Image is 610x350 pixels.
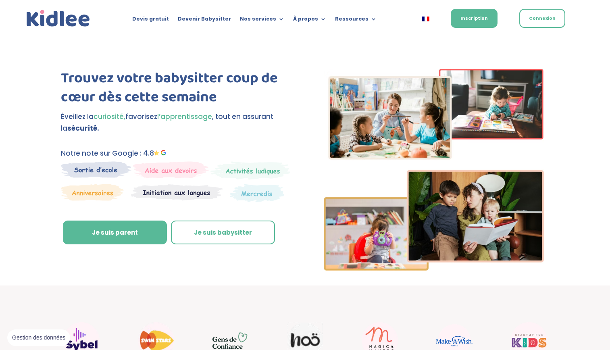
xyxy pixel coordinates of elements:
button: Gestion des données [7,329,70,346]
a: Nos services [240,16,284,25]
a: Je suis babysitter [171,221,275,245]
img: Atelier thematique [131,184,223,201]
img: Anniversaire [61,184,124,201]
a: Inscription [451,9,498,28]
span: l’apprentissage [157,112,212,121]
img: Français [422,17,429,21]
a: Kidlee Logo [25,8,92,29]
a: Devenir Babysitter [178,16,231,25]
img: Thematique [230,184,284,202]
a: Devis gratuit [132,16,169,25]
img: Mercredi [210,161,290,180]
span: Gestion des données [12,334,65,342]
strong: sécurité. [67,123,99,133]
img: GDC [212,332,249,349]
a: À propos [293,16,326,25]
p: Éveillez la favorisez , tout en assurant la [61,111,291,134]
p: Notre note sur Google : 4.8 [61,148,291,159]
h1: Trouvez votre babysitter coup de cœur dès cette semaine [61,69,291,111]
img: weekends [133,161,209,178]
span: curiosité, [94,112,125,121]
a: Je suis parent [63,221,167,245]
a: Ressources [335,16,377,25]
img: Sortie decole [61,161,131,178]
a: Connexion [519,9,565,28]
picture: Imgs-2 [324,263,544,273]
img: logo_kidlee_bleu [25,8,92,29]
